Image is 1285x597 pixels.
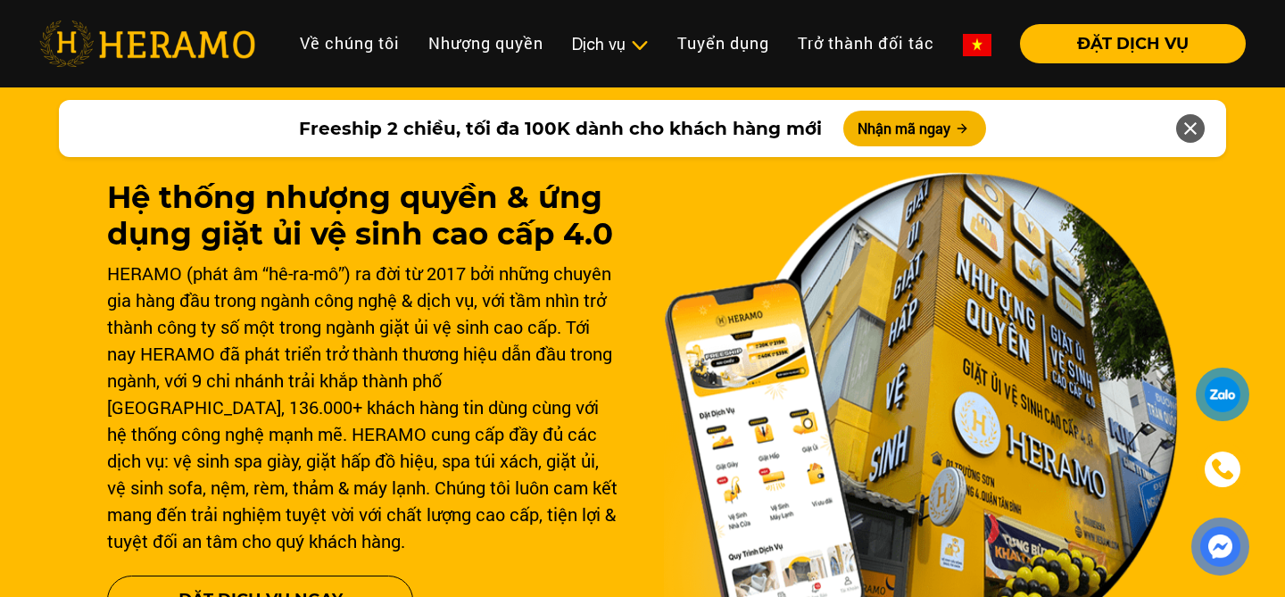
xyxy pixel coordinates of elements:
img: phone-icon [1212,459,1233,480]
img: heramo-logo.png [39,21,255,67]
a: phone-icon [1196,443,1249,496]
span: Freeship 2 chiều, tối đa 100K dành cho khách hàng mới [299,115,822,142]
button: ĐẶT DỊCH VỤ [1020,24,1246,63]
a: Nhượng quyền [414,24,558,62]
button: Nhận mã ngay [843,111,986,146]
h1: Hệ thống nhượng quyền & ứng dụng giặt ủi vệ sinh cao cấp 4.0 [107,179,621,253]
div: HERAMO (phát âm “hê-ra-mô”) ra đời từ 2017 bởi những chuyên gia hàng đầu trong ngành công nghệ & ... [107,260,621,554]
a: ĐẶT DỊCH VỤ [1006,36,1246,52]
a: Trở thành đối tác [783,24,949,62]
a: Tuyển dụng [663,24,783,62]
img: subToggleIcon [630,37,649,54]
a: Về chúng tôi [286,24,414,62]
div: Dịch vụ [572,32,649,56]
img: vn-flag.png [963,34,991,56]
